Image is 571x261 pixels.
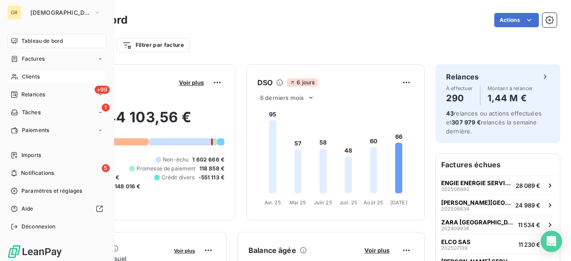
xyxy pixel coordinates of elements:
span: Imports [21,151,41,159]
tspan: Mai 25 [290,199,306,206]
tspan: Août 25 [364,199,383,206]
span: 11 534 € [518,221,540,228]
span: 202507139 [441,245,468,251]
button: Actions [494,13,539,27]
span: Non-échu [163,156,189,164]
button: ZARA [GEOGRAPHIC_DATA]20240993611 534 € [436,215,560,234]
img: Logo LeanPay [7,244,62,259]
h6: DSO [257,77,273,88]
span: Montant à relancer [488,86,533,91]
span: ELCO SAS [441,238,471,245]
tspan: Juin 25 [314,199,332,206]
button: ELCO SAS20250713911 230 € [436,234,560,254]
span: -551 113 € [199,174,225,182]
span: ZARA [GEOGRAPHIC_DATA] [441,219,514,226]
span: 28 089 € [516,182,540,189]
span: Voir plus [364,247,389,254]
span: -148 016 € [112,182,141,191]
span: Voir plus [179,79,204,86]
span: 24 989 € [515,202,540,209]
span: 307 979 € [451,119,480,126]
button: Voir plus [362,246,392,254]
span: 118 858 € [199,165,224,173]
span: 43 [446,110,454,117]
span: 6 jours [287,79,317,87]
span: ENGIE ENERGIE SERVICES [441,179,512,186]
span: Promesse de paiement [137,165,196,173]
button: [PERSON_NAME][GEOGRAPHIC_DATA]20250663424 989 € [436,195,560,215]
span: 202506634 [441,206,469,211]
span: Clients [22,73,40,81]
tspan: Avr. 25 [265,199,281,206]
tspan: Juil. 25 [339,199,357,206]
div: Open Intercom Messenger [541,231,562,252]
div: GR [7,5,21,20]
span: 1 602 666 € [192,156,224,164]
tspan: [DATE] [390,199,407,206]
span: 6 derniers mois [260,94,304,101]
a: Aide [7,202,107,216]
span: 202409936 [441,226,469,231]
span: Crédit divers [161,174,195,182]
h4: 1,44 M € [488,91,533,105]
span: +99 [95,86,110,94]
button: Voir plus [176,79,207,87]
span: 202506880 [441,186,469,192]
h6: Balance âgée [248,245,296,256]
button: ENGIE ENERGIE SERVICES20250688028 089 € [436,175,560,195]
h2: 3 044 103,56 € [50,108,224,135]
h6: Factures échues [436,154,560,175]
span: Voir plus [174,248,195,254]
span: Relances [21,91,45,99]
span: Tâches [22,108,41,116]
span: 1 [102,104,110,112]
button: Voir plus [171,246,198,254]
span: [PERSON_NAME][GEOGRAPHIC_DATA] [441,199,512,206]
span: Paramètres et réglages [21,187,82,195]
span: Aide [21,205,33,213]
span: Notifications [21,169,54,177]
span: À effectuer [446,86,473,91]
span: [DEMOGRAPHIC_DATA] [30,9,90,16]
span: 5 [102,164,110,172]
h4: 290 [446,91,473,105]
h6: Relances [446,71,479,82]
button: Filtrer par facture [116,38,190,52]
span: Paiements [22,126,49,134]
span: relances ou actions effectuées et relancés la semaine dernière. [446,110,542,135]
span: Déconnexion [21,223,56,231]
span: Tableau de bord [21,37,63,45]
span: Factures [22,55,45,63]
span: 11 230 € [518,241,540,248]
